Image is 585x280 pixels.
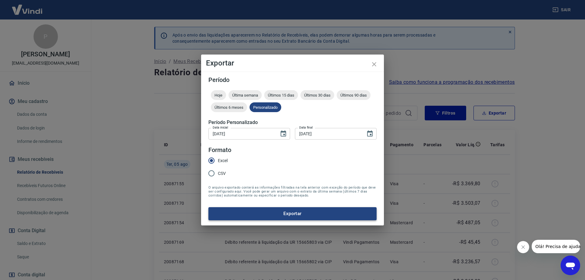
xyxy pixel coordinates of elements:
span: Hoje [211,93,226,97]
span: Olá! Precisa de ajuda? [4,4,51,9]
input: DD/MM/YYYY [208,128,275,139]
button: Choose date, selected date is 5 de ago de 2025 [364,128,376,140]
div: Hoje [211,90,226,100]
span: Últimos 6 meses [211,105,247,110]
label: Data inicial [213,125,228,130]
button: close [367,57,381,72]
div: Últimos 90 dias [337,90,370,100]
div: Últimos 15 dias [264,90,298,100]
button: Exportar [208,207,377,220]
span: Últimos 15 dias [264,93,298,97]
span: CSV [218,170,226,177]
div: Última semana [229,90,262,100]
span: O arquivo exportado conterá as informações filtradas na tela anterior com exceção do período que ... [208,186,377,197]
input: DD/MM/YYYY [295,128,361,139]
iframe: Mensagem da empresa [532,240,580,253]
label: Data final [299,125,313,130]
span: Últimos 90 dias [337,93,370,97]
span: Últimos 30 dias [300,93,334,97]
span: Última semana [229,93,262,97]
legend: Formato [208,146,231,154]
h5: Período Personalizado [208,119,377,126]
iframe: Botão para abrir a janela de mensagens [561,256,580,275]
div: Últimos 30 dias [300,90,334,100]
h5: Período [208,77,377,83]
span: Excel [218,158,228,164]
iframe: Fechar mensagem [517,241,529,253]
div: Últimos 6 meses [211,102,247,112]
span: Personalizado [250,105,281,110]
div: Personalizado [250,102,281,112]
button: Choose date, selected date is 5 de ago de 2025 [277,128,289,140]
h4: Exportar [206,59,379,67]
